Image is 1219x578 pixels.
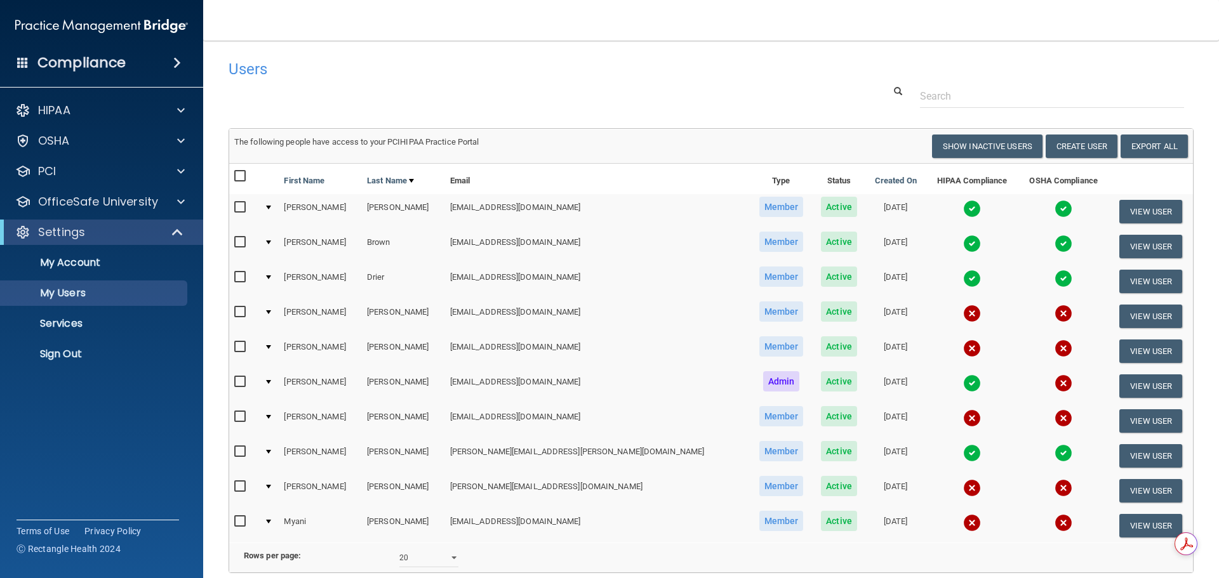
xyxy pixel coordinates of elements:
[759,266,804,287] span: Member
[865,404,926,438] td: [DATE]
[279,229,362,264] td: [PERSON_NAME]
[759,232,804,252] span: Member
[865,369,926,404] td: [DATE]
[229,61,783,77] h4: Users
[279,194,362,229] td: [PERSON_NAME]
[362,369,445,404] td: [PERSON_NAME]
[1119,479,1182,502] button: View User
[15,194,185,209] a: OfficeSafe University
[1055,200,1072,218] img: tick.e7d51cea.svg
[821,232,857,252] span: Active
[1055,409,1072,427] img: cross.ca9f0e7f.svg
[367,173,414,188] a: Last Name
[445,404,750,438] td: [EMAIL_ADDRESS][DOMAIN_NAME]
[15,13,188,39] img: PMB logo
[38,133,70,148] p: OSHA
[821,511,857,531] span: Active
[15,164,185,179] a: PCI
[963,444,981,462] img: tick.e7d51cea.svg
[759,476,804,496] span: Member
[37,54,126,72] h4: Compliance
[963,514,981,532] img: cross.ca9f0e7f.svg
[821,301,857,322] span: Active
[1055,270,1072,287] img: tick.e7d51cea.svg
[821,266,857,287] span: Active
[1055,514,1072,532] img: cross.ca9f0e7f.svg
[15,225,184,240] a: Settings
[759,197,804,217] span: Member
[865,229,926,264] td: [DATE]
[38,194,158,209] p: OfficeSafe University
[963,200,981,218] img: tick.e7d51cea.svg
[279,473,362,508] td: [PERSON_NAME]
[865,508,926,542] td: [DATE]
[362,229,445,264] td: Brown
[759,511,804,531] span: Member
[821,406,857,426] span: Active
[362,264,445,299] td: Drier
[362,299,445,334] td: [PERSON_NAME]
[279,299,362,334] td: [PERSON_NAME]
[15,103,185,118] a: HIPAA
[362,404,445,438] td: [PERSON_NAME]
[963,235,981,253] img: tick.e7d51cea.svg
[821,371,857,391] span: Active
[1055,305,1072,322] img: cross.ca9f0e7f.svg
[38,103,70,118] p: HIPAA
[865,473,926,508] td: [DATE]
[38,164,56,179] p: PCI
[362,334,445,369] td: [PERSON_NAME]
[234,137,479,147] span: The following people have access to your PCIHIPAA Practice Portal
[920,84,1184,108] input: Search
[821,197,857,217] span: Active
[445,194,750,229] td: [EMAIL_ADDRESS][DOMAIN_NAME]
[1119,270,1182,293] button: View User
[963,374,981,392] img: tick.e7d51cea.svg
[865,264,926,299] td: [DATE]
[750,164,813,194] th: Type
[865,334,926,369] td: [DATE]
[362,438,445,473] td: [PERSON_NAME]
[15,133,185,148] a: OSHA
[963,479,981,497] img: cross.ca9f0e7f.svg
[1119,235,1182,258] button: View User
[759,301,804,322] span: Member
[8,348,182,360] p: Sign Out
[445,473,750,508] td: [PERSON_NAME][EMAIL_ADDRESS][DOMAIN_NAME]
[1121,135,1188,158] a: Export All
[759,441,804,461] span: Member
[279,264,362,299] td: [PERSON_NAME]
[932,135,1042,158] button: Show Inactive Users
[865,299,926,334] td: [DATE]
[1046,135,1117,158] button: Create User
[279,438,362,473] td: [PERSON_NAME]
[875,173,917,188] a: Created On
[1055,479,1072,497] img: cross.ca9f0e7f.svg
[8,317,182,330] p: Services
[445,369,750,404] td: [EMAIL_ADDRESS][DOMAIN_NAME]
[813,164,866,194] th: Status
[1119,514,1182,537] button: View User
[1119,305,1182,328] button: View User
[759,336,804,357] span: Member
[926,164,1018,194] th: HIPAA Compliance
[1055,235,1072,253] img: tick.e7d51cea.svg
[821,476,857,496] span: Active
[759,406,804,426] span: Member
[279,508,362,542] td: Myani
[865,438,926,473] td: [DATE]
[38,225,85,240] p: Settings
[284,173,324,188] a: First Name
[821,441,857,461] span: Active
[963,409,981,427] img: cross.ca9f0e7f.svg
[84,525,142,537] a: Privacy Policy
[1055,444,1072,462] img: tick.e7d51cea.svg
[963,339,981,357] img: cross.ca9f0e7f.svg
[279,334,362,369] td: [PERSON_NAME]
[445,264,750,299] td: [EMAIL_ADDRESS][DOMAIN_NAME]
[445,299,750,334] td: [EMAIL_ADDRESS][DOMAIN_NAME]
[362,508,445,542] td: [PERSON_NAME]
[362,473,445,508] td: [PERSON_NAME]
[865,194,926,229] td: [DATE]
[445,164,750,194] th: Email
